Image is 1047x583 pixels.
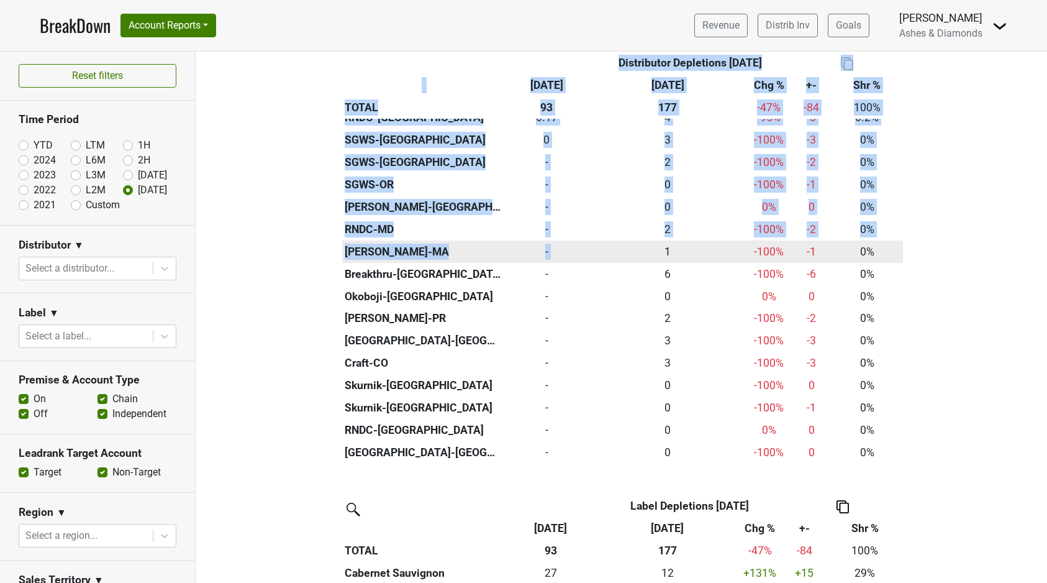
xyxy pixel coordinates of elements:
[507,132,586,148] div: 0
[504,196,589,218] td: 0
[832,74,902,96] th: Shr %: activate to sort column ascending
[342,241,504,263] th: [PERSON_NAME]-MA
[791,74,832,96] th: +-: activate to sort column ascending
[504,96,589,119] th: 93
[832,285,902,308] td: 0%
[832,218,902,241] td: 0%
[592,422,744,438] div: 0
[507,154,586,170] div: -
[592,154,744,170] div: 2
[589,285,746,308] th: 0
[504,352,589,375] td: 0
[746,420,791,442] td: 0 %
[342,397,504,420] th: Skurnik-[GEOGRAPHIC_DATA]
[34,392,46,406] label: On
[504,263,589,285] td: 0
[738,518,782,540] th: Chg %: activate to sort column ascending
[507,355,586,371] div: -
[592,177,744,193] div: 0
[794,266,829,282] div: -6
[589,151,746,173] th: 1.750
[794,355,829,371] div: -3
[832,96,902,119] td: 100%
[342,498,362,518] img: filter
[746,330,791,352] td: -100 %
[507,310,586,326] div: -
[592,266,744,282] div: 6
[138,183,167,198] label: [DATE]
[112,465,161,480] label: Non-Target
[746,241,791,263] td: -100 %
[342,540,505,562] th: TOTAL
[597,518,738,540] th: Sep '24: activate to sort column ascending
[589,308,746,330] th: 1.590
[40,12,111,39] a: BreakDown
[841,57,853,70] img: Copy to clipboard
[592,199,744,215] div: 0
[342,352,504,375] th: Craft-CO
[504,218,589,241] td: 0
[592,333,744,349] div: 3
[507,177,586,193] div: -
[504,330,589,352] td: 0
[34,183,56,198] label: 2022
[589,375,746,397] th: 0.167
[746,74,791,96] th: Chg %: activate to sort column ascending
[746,375,791,397] td: -100 %
[504,397,589,420] td: 0
[832,375,902,397] td: 0%
[746,196,791,218] td: 0 %
[746,397,791,420] td: -100 %
[504,442,589,464] td: 0
[507,333,586,349] div: -
[507,422,586,438] div: -
[746,285,791,308] td: 0 %
[342,74,504,96] th: &nbsp;: activate to sort column ascending
[827,540,904,562] td: 100%
[86,183,106,198] label: L2M
[589,173,746,196] th: 0.667
[342,442,504,464] th: [GEOGRAPHIC_DATA]-[GEOGRAPHIC_DATA]
[600,565,735,581] div: 12
[507,199,586,215] div: -
[794,244,829,260] div: -1
[342,285,504,308] th: Okoboji-[GEOGRAPHIC_DATA]
[86,138,105,153] label: LTM
[507,221,586,237] div: -
[86,168,106,183] label: L3M
[342,420,504,442] th: RNDC-[GEOGRAPHIC_DATA]
[804,101,819,114] span: -84
[504,173,589,196] td: 0
[589,263,746,285] th: 5.834
[832,352,902,375] td: 0%
[507,377,586,393] div: -
[507,266,586,282] div: -
[19,64,176,88] button: Reset filters
[746,129,791,151] td: -100 %
[589,96,746,119] th: 177
[794,288,829,305] div: 0
[74,238,84,253] span: ▼
[34,198,56,213] label: 2021
[19,306,46,319] h3: Label
[19,374,176,387] h3: Premise & Account Type
[832,151,902,173] td: 0%
[34,168,56,183] label: 2023
[782,518,827,540] th: +-: activate to sort column ascending
[832,129,902,151] td: 0%
[794,310,829,326] div: -2
[19,113,176,126] h3: Time Period
[504,518,597,540] th: Sep '25: activate to sort column ascending
[342,96,504,119] th: TOTAL
[507,565,594,581] div: 27
[899,27,982,39] span: Ashes & Diamonds
[589,218,746,241] th: 2.000
[589,442,746,464] th: 0.165
[589,352,746,375] th: 3.000
[342,518,505,540] th: &nbsp;: activate to sort column ascending
[832,442,902,464] td: 0%
[758,14,818,37] a: Distrib Inv
[342,129,504,151] th: SGWS-[GEOGRAPHIC_DATA]
[342,173,504,196] th: SGWS-OR
[827,518,904,540] th: Shr %: activate to sort column ascending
